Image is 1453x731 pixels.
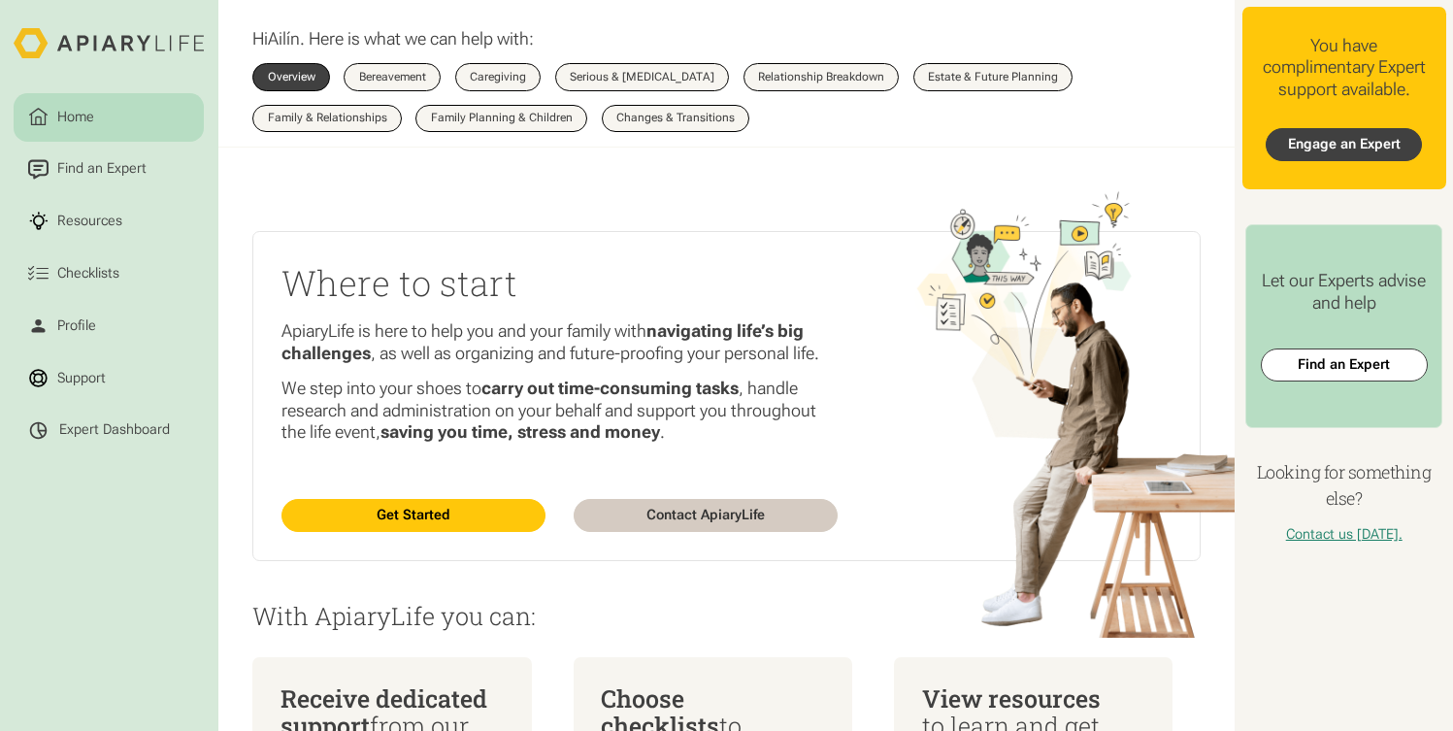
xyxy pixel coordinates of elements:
span: Ailín [268,28,300,49]
div: Changes & Transitions [616,113,735,124]
a: Home [14,93,204,142]
div: Bereavement [359,72,426,83]
div: Caregiving [470,72,526,83]
div: Profile [54,316,100,337]
span: View resources [922,682,1101,714]
h2: Where to start [281,259,838,306]
a: Support [14,353,204,402]
a: Find an Expert [14,145,204,193]
div: Relationship Breakdown [758,72,884,83]
a: Caregiving [455,63,542,90]
a: Relationship Breakdown [743,63,900,90]
div: Support [54,368,110,389]
a: Engage an Expert [1266,128,1422,161]
a: Profile [14,302,204,350]
a: Contact us [DATE]. [1286,526,1403,543]
a: Family Planning & Children [415,105,587,132]
a: Resources [14,197,204,246]
div: You have complimentary Expert support available. [1256,35,1433,100]
a: Checklists [14,249,204,298]
a: Overview [252,63,330,90]
strong: navigating life’s big challenges [281,320,804,362]
a: Changes & Transitions [602,105,750,132]
p: We step into your shoes to , handle research and administration on your behalf and support you th... [281,378,838,443]
p: Hi . Here is what we can help with: [252,28,534,50]
a: Bereavement [344,63,441,90]
a: Serious & [MEDICAL_DATA] [555,63,730,90]
div: Checklists [54,263,123,284]
div: Home [54,107,98,128]
div: Let our Experts advise and help [1261,270,1428,314]
div: Estate & Future Planning [928,72,1058,83]
div: Find an Expert [54,159,150,181]
div: Family & Relationships [268,113,387,124]
a: Contact ApiaryLife [574,499,838,532]
strong: carry out time-consuming tasks [481,378,739,398]
p: ApiaryLife is here to help you and your family with , as well as organizing and future-proofing y... [281,320,838,364]
h4: Looking for something else? [1242,459,1446,512]
div: Resources [54,211,126,232]
a: Expert Dashboard [14,406,204,454]
strong: saving you time, stress and money [380,421,660,442]
a: Family & Relationships [252,105,402,132]
p: With ApiaryLife you can: [252,603,1200,630]
div: Family Planning & Children [431,113,573,124]
a: Get Started [281,499,545,532]
div: Expert Dashboard [59,421,170,439]
a: Find an Expert [1261,349,1428,382]
div: Serious & [MEDICAL_DATA] [570,72,714,83]
a: Estate & Future Planning [913,63,1073,90]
